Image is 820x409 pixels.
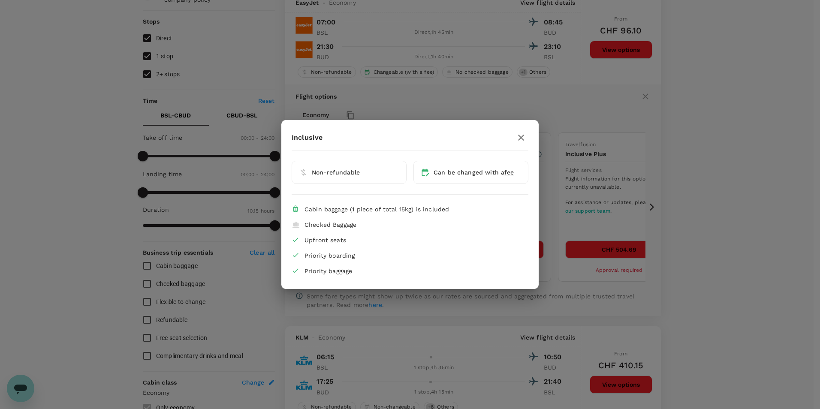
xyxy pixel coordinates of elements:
[304,237,346,244] span: Upfront seats
[304,206,449,213] span: Cabin baggage (1 piece of total 15kg) is included
[304,268,352,274] span: Priority baggage
[304,221,356,228] span: Checked Baggage
[304,252,355,259] span: Priority boarding
[312,169,360,176] span: Non-refundable
[504,169,514,176] span: fee
[434,168,514,177] div: Can be changed with a
[292,132,323,143] p: Inclusive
